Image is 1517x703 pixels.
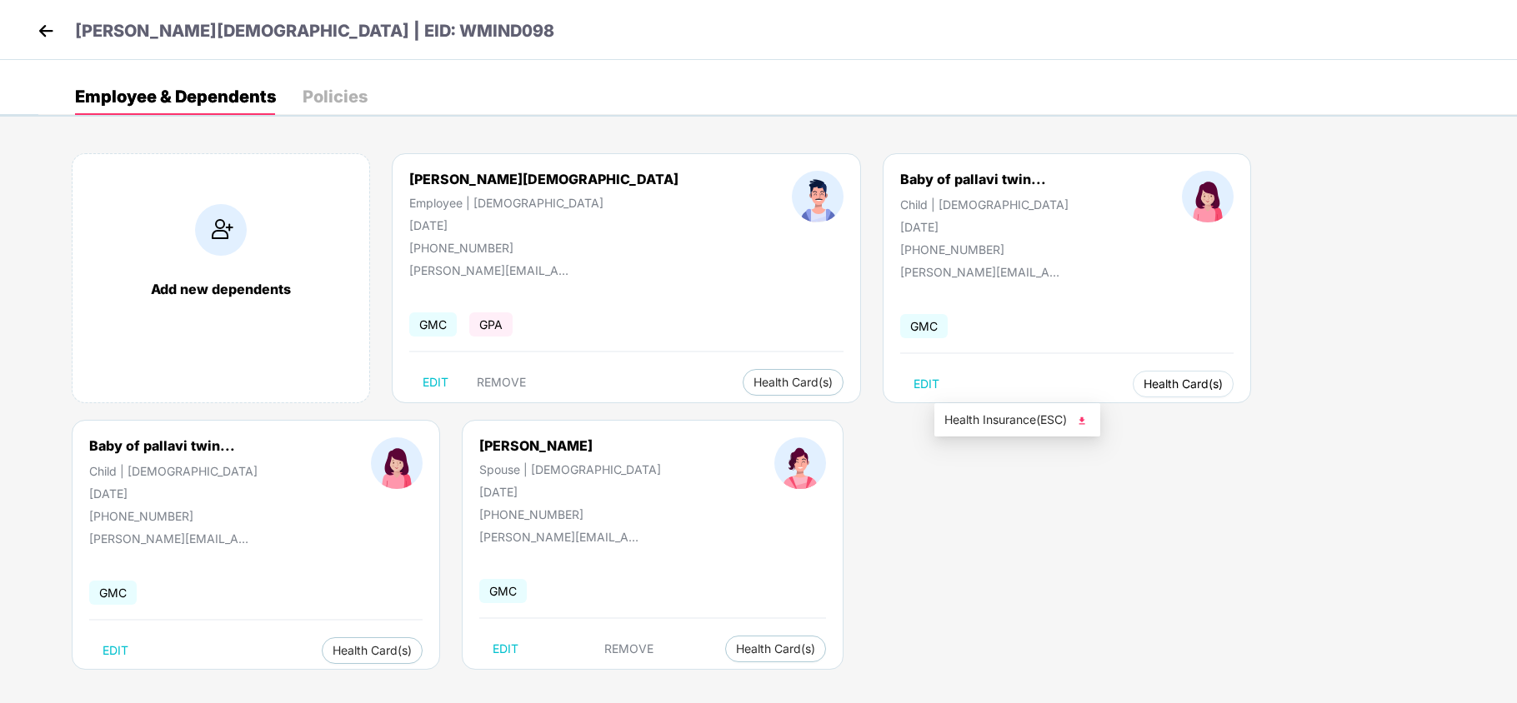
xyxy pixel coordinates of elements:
[409,263,576,277] div: [PERSON_NAME][EMAIL_ADDRESS][DOMAIN_NAME]
[900,220,1069,234] div: [DATE]
[479,530,646,544] div: [PERSON_NAME][EMAIL_ADDRESS][DOMAIN_NAME]
[774,437,826,489] img: profileImage
[75,18,554,44] p: [PERSON_NAME][DEMOGRAPHIC_DATA] | EID: WMIND098
[409,218,678,232] div: [DATE]
[89,437,235,454] div: Baby of pallavi twin...
[89,464,258,478] div: Child | [DEMOGRAPHIC_DATA]
[409,196,678,210] div: Employee | [DEMOGRAPHIC_DATA]
[1133,371,1234,397] button: Health Card(s)
[89,637,142,664] button: EDIT
[900,171,1046,187] div: Baby of pallavi twin...
[322,637,423,664] button: Health Card(s)
[725,636,826,662] button: Health Card(s)
[409,312,457,337] span: GMC
[479,507,661,521] div: [PHONE_NUMBER]
[743,369,844,396] button: Health Card(s)
[89,531,256,546] div: [PERSON_NAME][EMAIL_ADDRESS][DOMAIN_NAME]
[944,411,1090,429] span: Health Insurance(ESC)
[1144,380,1223,388] span: Health Card(s)
[591,636,667,662] button: REMOVE
[1182,171,1234,222] img: profileImage
[792,171,844,222] img: profileImage
[333,646,412,655] span: Health Card(s)
[89,581,137,605] span: GMC
[371,437,423,489] img: profileImage
[409,171,678,187] div: [PERSON_NAME][DEMOGRAPHIC_DATA]
[479,579,527,603] span: GMC
[900,242,1069,257] div: [PHONE_NUMBER]
[479,485,661,499] div: [DATE]
[89,509,258,523] div: [PHONE_NUMBER]
[900,197,1069,212] div: Child | [DEMOGRAPHIC_DATA]
[900,265,1067,279] div: [PERSON_NAME][EMAIL_ADDRESS][DOMAIN_NAME]
[469,312,513,337] span: GPA
[33,18,58,43] img: back
[89,281,353,297] div: Add new dependents
[75,88,276,105] div: Employee & Dependents
[479,636,532,662] button: EDIT
[900,314,948,338] span: GMC
[463,369,539,396] button: REMOVE
[914,377,939,391] span: EDIT
[479,437,661,454] div: [PERSON_NAME]
[195,204,247,256] img: addIcon
[303,88,368,105] div: Policies
[900,371,953,397] button: EDIT
[753,378,833,386] span: Health Card(s)
[409,369,462,396] button: EDIT
[103,644,128,657] span: EDIT
[736,645,815,653] span: Health Card(s)
[423,376,448,389] span: EDIT
[479,462,661,476] div: Spouse | [DEMOGRAPHIC_DATA]
[1074,412,1090,429] img: svg+xml;base64,PHN2ZyB4bWxucz0iaHR0cDovL3d3dy53My5vcmcvMjAwMC9zdmciIHhtbG5zOnhsaW5rPSJodHRwOi8vd3...
[89,486,258,501] div: [DATE]
[477,376,526,389] span: REMOVE
[604,642,653,656] span: REMOVE
[493,642,518,656] span: EDIT
[409,241,678,255] div: [PHONE_NUMBER]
